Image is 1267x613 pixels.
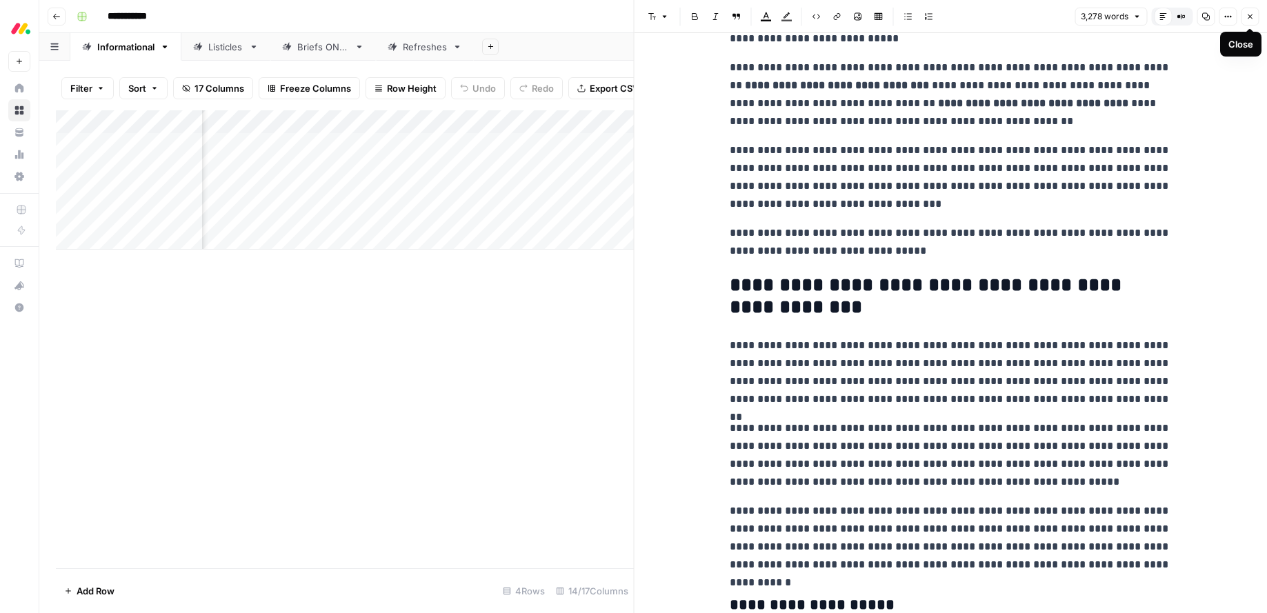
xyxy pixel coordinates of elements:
div: 4 Rows [497,580,550,602]
div: What's new? [9,275,30,296]
a: AirOps Academy [8,252,30,274]
a: Briefs ONLY [270,33,376,61]
span: Export CSV [590,81,639,95]
div: Informational [97,40,154,54]
img: Monday.com Logo [8,16,33,41]
div: Briefs ONLY [297,40,349,54]
a: Refreshes [376,33,474,61]
span: 17 Columns [194,81,244,95]
button: Freeze Columns [259,77,360,99]
button: Workspace: Monday.com [8,11,30,46]
span: Row Height [387,81,437,95]
span: Undo [472,81,496,95]
button: Help + Support [8,297,30,319]
span: Sort [128,81,146,95]
button: Redo [510,77,563,99]
a: Your Data [8,121,30,143]
a: Listicles [181,33,270,61]
span: Filter [70,81,92,95]
button: 3,278 words [1075,8,1147,26]
div: Close [1228,37,1253,51]
div: Listicles [208,40,243,54]
button: Row Height [366,77,446,99]
a: Usage [8,143,30,165]
span: Redo [532,81,554,95]
a: Informational [70,33,181,61]
a: Browse [8,99,30,121]
span: 3,278 words [1081,10,1128,23]
a: Home [8,77,30,99]
button: 17 Columns [173,77,253,99]
div: Refreshes [403,40,447,54]
button: Export CSV [568,77,648,99]
span: Add Row [77,584,114,598]
button: Add Row [56,580,123,602]
button: Filter [61,77,114,99]
button: Sort [119,77,168,99]
button: What's new? [8,274,30,297]
span: Freeze Columns [280,81,351,95]
a: Settings [8,165,30,188]
div: 14/17 Columns [550,580,634,602]
button: Undo [451,77,505,99]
